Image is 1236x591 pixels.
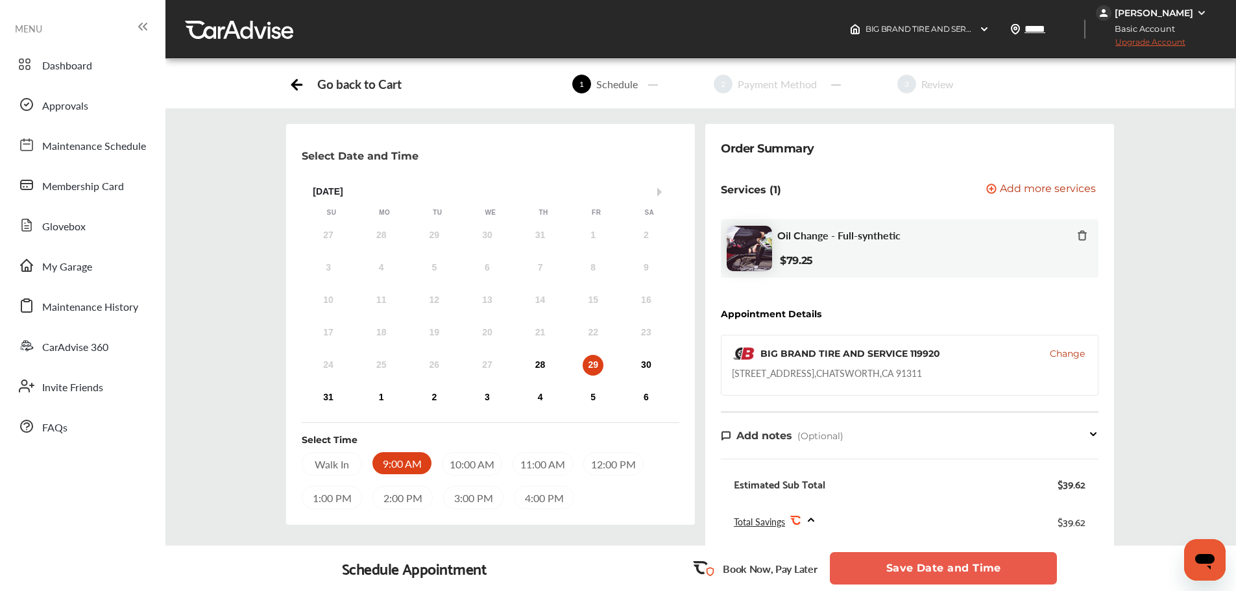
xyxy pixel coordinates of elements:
[1058,477,1085,490] div: $39.62
[714,75,733,93] span: 2
[42,178,124,195] span: Membership Card
[636,355,657,376] div: Choose Saturday, August 30th, 2025
[1058,513,1085,530] div: $39.62
[986,184,1096,196] button: Add more services
[530,225,551,246] div: Not available Thursday, July 31st, 2025
[866,24,1175,34] span: BIG BRAND TIRE AND SERVICE 119920 , [STREET_ADDRESS] CHATSWORTH , CA 91311
[1184,539,1226,581] iframe: Button to launch messaging window
[1115,7,1193,19] div: [PERSON_NAME]
[477,225,498,246] div: Not available Wednesday, July 30th, 2025
[514,486,574,509] div: 4:00 PM
[317,77,401,91] div: Go back to Cart
[727,226,772,271] img: oil-change-thumb.jpg
[318,322,339,343] div: Not available Sunday, August 17th, 2025
[318,258,339,278] div: Not available Sunday, August 3rd, 2025
[636,322,657,343] div: Not available Saturday, August 23rd, 2025
[916,77,959,91] div: Review
[723,561,817,576] p: Book Now, Pay Later
[583,258,603,278] div: Not available Friday, August 8th, 2025
[15,23,42,34] span: MENU
[734,477,825,490] div: Estimated Sub Total
[12,369,152,403] a: Invite Friends
[305,186,676,197] div: [DATE]
[371,355,392,376] div: Not available Monday, August 25th, 2025
[537,208,550,217] div: Th
[636,290,657,311] div: Not available Saturday, August 16th, 2025
[583,290,603,311] div: Not available Friday, August 15th, 2025
[736,429,792,442] span: Add notes
[302,486,362,509] div: 1:00 PM
[734,543,792,556] div: CarAdvise Price
[12,208,152,242] a: Glovebox
[760,347,940,360] div: BIG BRAND TIRE AND SERVICE 119920
[583,322,603,343] div: Not available Friday, August 22nd, 2025
[1050,347,1085,360] button: Change
[1010,24,1021,34] img: location_vector.a44bc228.svg
[897,75,916,93] span: 3
[530,258,551,278] div: Not available Thursday, August 7th, 2025
[42,299,138,316] span: Maintenance History
[797,430,843,442] span: (Optional)
[583,355,603,376] div: Choose Friday, August 29th, 2025
[424,355,444,376] div: Not available Tuesday, August 26th, 2025
[1084,19,1085,39] img: header-divider.bc55588e.svg
[721,184,781,196] p: Services (1)
[530,355,551,376] div: Choose Thursday, August 28th, 2025
[424,225,444,246] div: Not available Tuesday, July 29th, 2025
[424,258,444,278] div: Not available Tuesday, August 5th, 2025
[42,138,146,155] span: Maintenance Schedule
[371,290,392,311] div: Not available Monday, August 11th, 2025
[572,75,591,93] span: 1
[721,430,731,441] img: note-icon.db9493fa.svg
[657,187,666,197] button: Next Month
[302,223,673,411] div: month 2025-08
[318,225,339,246] div: Not available Sunday, July 27th, 2025
[342,559,487,577] div: Schedule Appointment
[42,259,92,276] span: My Garage
[734,515,785,528] span: Total Savings
[371,258,392,278] div: Not available Monday, August 4th, 2025
[12,168,152,202] a: Membership Card
[12,88,152,121] a: Approvals
[979,24,989,34] img: header-down-arrow.9dd2ce7d.svg
[302,433,357,446] div: Select Time
[42,58,92,75] span: Dashboard
[302,150,418,162] p: Select Date and Time
[42,219,86,235] span: Glovebox
[850,24,860,34] img: header-home-logo.8d720a4f.svg
[1000,184,1096,196] span: Add more services
[636,258,657,278] div: Not available Saturday, August 9th, 2025
[830,552,1057,585] button: Save Date and Time
[591,77,643,91] div: Schedule
[42,380,103,396] span: Invite Friends
[424,290,444,311] div: Not available Tuesday, August 12th, 2025
[424,387,444,408] div: Choose Tuesday, September 2nd, 2025
[530,322,551,343] div: Not available Thursday, August 21st, 2025
[12,128,152,162] a: Maintenance Schedule
[530,387,551,408] div: Choose Thursday, September 4th, 2025
[583,225,603,246] div: Not available Friday, August 1st, 2025
[42,98,88,115] span: Approvals
[780,254,813,267] b: $79.25
[484,208,497,217] div: We
[371,322,392,343] div: Not available Monday, August 18th, 2025
[12,289,152,322] a: Maintenance History
[443,486,503,509] div: 3:00 PM
[318,290,339,311] div: Not available Sunday, August 10th, 2025
[371,387,392,408] div: Choose Monday, September 1st, 2025
[302,452,362,476] div: Walk In
[12,47,152,81] a: Dashboard
[477,258,498,278] div: Not available Wednesday, August 6th, 2025
[477,290,498,311] div: Not available Wednesday, August 13th, 2025
[1196,8,1207,18] img: WGsFRI8htEPBVLJbROoPRyZpYNWhNONpIPPETTm6eUC0GeLEiAAAAAElFTkSuQmCC
[477,355,498,376] div: Not available Wednesday, August 27th, 2025
[431,208,444,217] div: Tu
[12,329,152,363] a: CarAdvise 360
[530,290,551,311] div: Not available Thursday, August 14th, 2025
[325,208,338,217] div: Su
[643,208,656,217] div: Sa
[477,322,498,343] div: Not available Wednesday, August 20th, 2025
[733,77,822,91] div: Payment Method
[318,355,339,376] div: Not available Sunday, August 24th, 2025
[318,387,339,408] div: Choose Sunday, August 31st, 2025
